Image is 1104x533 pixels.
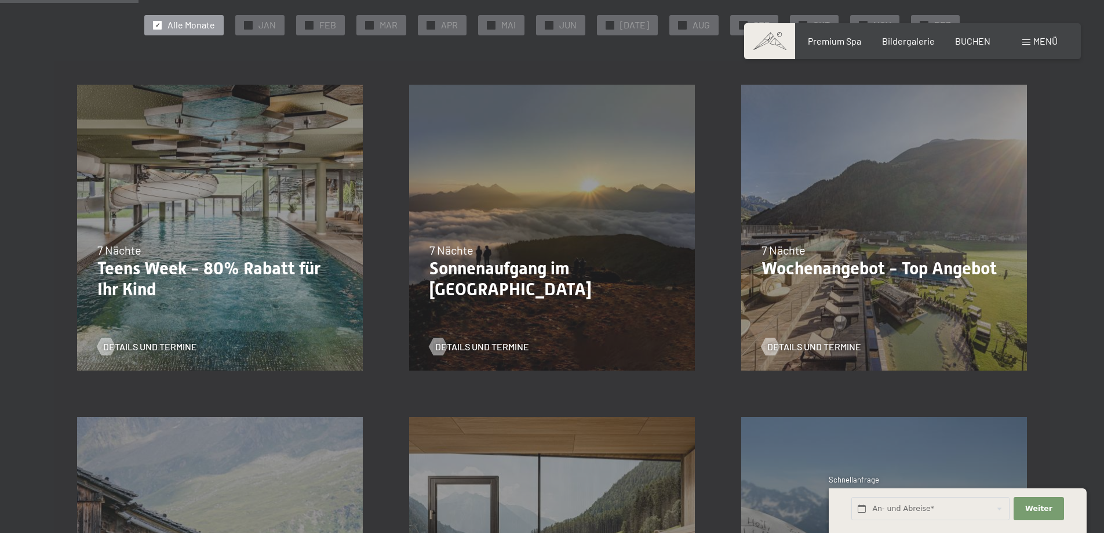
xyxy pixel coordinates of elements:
a: Premium Spa [808,35,861,46]
a: Details und Termine [761,340,861,353]
a: Details und Termine [429,340,529,353]
span: FEB [319,19,336,31]
span: MAI [501,19,516,31]
span: ✓ [861,21,866,29]
span: Alle Monate [167,19,215,31]
span: 7 Nächte [429,243,473,257]
span: SEP [753,19,770,31]
a: Bildergalerie [882,35,935,46]
button: Weiter [1014,497,1063,521]
span: ✓ [741,21,746,29]
span: ✓ [922,21,927,29]
a: Details und Termine [97,340,197,353]
span: AUG [693,19,710,31]
span: NOV [873,19,891,31]
span: OKT [813,19,830,31]
span: ✓ [680,21,685,29]
span: 7 Nächte [97,243,141,257]
span: ✓ [547,21,552,29]
a: BUCHEN [955,35,990,46]
span: ✓ [489,21,494,29]
span: ✓ [367,21,372,29]
span: Details und Termine [767,340,861,353]
span: ✓ [608,21,613,29]
span: Schnellanfrage [829,475,879,484]
span: Menü [1033,35,1058,46]
span: Details und Termine [103,340,197,353]
span: ✓ [246,21,251,29]
span: Details und Termine [435,340,529,353]
span: [DATE] [620,19,649,31]
span: ✓ [801,21,806,29]
p: Teens Week - 80% Rabatt für Ihr Kind [97,258,343,300]
span: JUN [559,19,577,31]
span: Weiter [1025,503,1052,514]
span: JAN [258,19,276,31]
span: APR [441,19,458,31]
span: ✓ [155,21,160,29]
span: ✓ [307,21,312,29]
span: 7 Nächte [761,243,806,257]
p: Wochenangebot - Top Angebot [761,258,1007,279]
span: DEZ [934,19,951,31]
span: MAR [380,19,398,31]
span: ✓ [429,21,433,29]
p: Sonnenaufgang im [GEOGRAPHIC_DATA] [429,258,675,300]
